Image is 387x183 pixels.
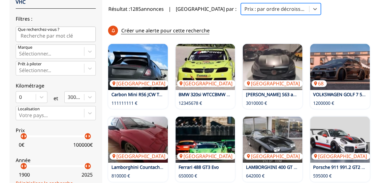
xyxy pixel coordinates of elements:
img: LAMBORGHINI 400 GT 1967 [243,116,302,163]
input: 0 [19,94,20,100]
p: 1200000 € [313,100,334,106]
input: MarqueSélectionner... [19,51,20,56]
img: Lamborghini Countach LP400S Lowbody [108,116,168,163]
a: [PERSON_NAME] S63 amg 2016 [246,91,311,97]
p: arrow_left [18,132,26,140]
p: 642000 € [246,173,264,179]
img: Ferrari 488 GT3 Evo [175,116,235,163]
p: Kilométrage [16,82,96,89]
p: Prêt à piloter [18,61,42,67]
p: et [54,95,58,102]
p: arrow_right [22,132,29,140]
input: 300000 [68,94,69,100]
input: Prêt à piloterSélectionner... [19,67,20,73]
input: Que recherchez-vous ? [16,26,96,42]
a: LAMBORGHINI 400 GT 1967[GEOGRAPHIC_DATA] [243,116,302,163]
img: Porsche 911 991.2 GT2 RS Clubsport [310,116,370,163]
p: 12345678 € [179,100,202,106]
p: 100000 € [73,141,93,148]
p: 0 € [19,141,24,148]
p: arrow_left [83,162,90,170]
span: Résultat : 1285 annonces [108,6,163,12]
p: Filtres : [16,15,96,22]
a: Carbon Mini R56 JCW Tracktool Schirra Motoring [111,91,213,97]
p: 68 [312,80,327,87]
img: Carbon Mini R56 JCW Tracktool Schirra Motoring [108,44,168,90]
a: VOLKSWAGEN GOLF 7 500 R OETTINGER68 [310,44,370,90]
a: Ferrari 488 GT3 Evo [179,164,219,170]
p: [GEOGRAPHIC_DATA] [312,153,370,160]
p: [GEOGRAPHIC_DATA] [244,153,303,160]
p: Créer une alerte pour cette recherche [121,27,209,34]
p: [GEOGRAPHIC_DATA] par : [175,6,236,12]
p: Que recherchez-vous ? [18,27,59,32]
img: BMW 320si WTCCBMW Motorsport telaio 604 [175,44,235,90]
p: Prix [16,127,96,134]
a: MERCEDES BENZ S63 amg 2016[GEOGRAPHIC_DATA] [243,44,302,90]
p: 650000 € [179,173,197,179]
p: [GEOGRAPHIC_DATA] [110,80,168,87]
a: BMW 320si WTCCBMW Motorsport telaio 604[GEOGRAPHIC_DATA] [175,44,235,90]
p: 595000 € [313,173,332,179]
input: Votre pays... [19,112,20,118]
a: Porsche 911 991.2 GT2 RS Clubsport[GEOGRAPHIC_DATA] [310,116,370,163]
p: 3010000 € [246,100,267,106]
p: [GEOGRAPHIC_DATA] [244,80,303,87]
p: arrow_right [86,162,93,170]
a: Lamborghini Countach LP400S Lowbody[GEOGRAPHIC_DATA] [108,116,168,163]
a: Carbon Mini R56 JCW Tracktool Schirra Motoring[GEOGRAPHIC_DATA] [108,44,168,90]
a: Lamborghini Countach LP400S Lowbody [111,164,196,170]
p: [GEOGRAPHIC_DATA] [110,153,168,160]
p: arrow_right [22,162,29,170]
p: 111111111 € [111,100,137,106]
p: 1900 [19,171,30,178]
span: | [168,6,171,12]
img: MERCEDES BENZ S63 amg 2016 [243,44,302,90]
p: Localisation [18,106,40,112]
a: Ferrari 488 GT3 Evo[GEOGRAPHIC_DATA] [175,116,235,163]
img: VOLKSWAGEN GOLF 7 500 R OETTINGER [310,44,370,90]
p: arrow_right [86,132,93,140]
a: LAMBORGHINI 400 GT 1967 [246,164,303,170]
p: [GEOGRAPHIC_DATA] [177,80,236,87]
p: Année [16,157,96,164]
a: BMW 320si WTCCBMW Motorsport telaio 604 [179,91,272,97]
p: Marque [18,45,32,50]
p: 2025 [82,171,93,178]
p: [GEOGRAPHIC_DATA] [177,153,236,160]
p: arrow_left [18,162,26,170]
p: arrow_left [83,132,90,140]
p: 810000 € [111,173,130,179]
